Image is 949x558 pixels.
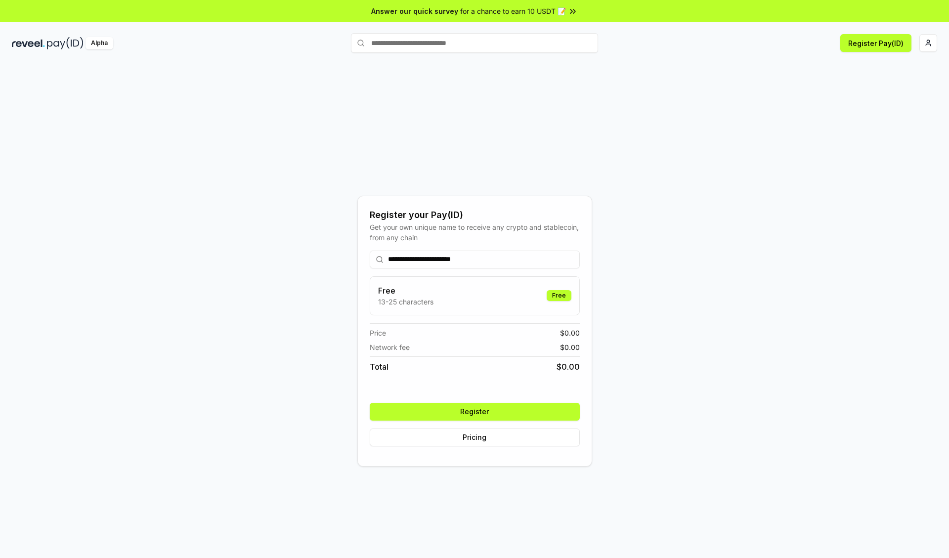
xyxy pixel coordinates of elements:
[370,208,580,222] div: Register your Pay(ID)
[47,37,84,49] img: pay_id
[840,34,911,52] button: Register Pay(ID)
[370,328,386,338] span: Price
[370,361,388,373] span: Total
[557,361,580,373] span: $ 0.00
[460,6,566,16] span: for a chance to earn 10 USDT 📝
[560,342,580,352] span: $ 0.00
[370,403,580,421] button: Register
[547,290,571,301] div: Free
[370,222,580,243] div: Get your own unique name to receive any crypto and stablecoin, from any chain
[378,297,433,307] p: 13-25 characters
[560,328,580,338] span: $ 0.00
[371,6,458,16] span: Answer our quick survey
[12,37,45,49] img: reveel_dark
[86,37,113,49] div: Alpha
[370,342,410,352] span: Network fee
[378,285,433,297] h3: Free
[370,429,580,446] button: Pricing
